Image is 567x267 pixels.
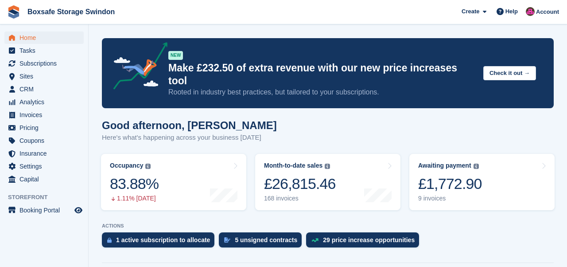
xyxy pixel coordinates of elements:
a: Preview store [73,205,84,216]
a: Boxsafe Storage Swindon [24,4,118,19]
span: Sites [19,70,73,82]
a: menu [4,31,84,44]
img: contract_signature_icon-13c848040528278c33f63329250d36e43548de30e8caae1d1a13099fd9432cc5.svg [224,237,230,243]
div: 29 price increase opportunities [323,236,415,243]
div: 1.11% [DATE] [110,195,159,202]
img: icon-info-grey-7440780725fd019a000dd9b08b2336e03edf1995a4989e88bcd33f0948082b44.svg [145,164,151,169]
span: CRM [19,83,73,95]
span: Pricing [19,122,73,134]
a: menu [4,57,84,70]
p: Make £232.50 of extra revenue with our new price increases tool [168,62,476,87]
a: menu [4,204,84,216]
span: Settings [19,160,73,173]
a: menu [4,109,84,121]
span: Coupons [19,134,73,147]
span: Account [536,8,559,16]
img: stora-icon-8386f47178a22dfd0bd8f6a31ec36ba5ce8667c1dd55bd0f319d3a0aa187defe.svg [7,5,20,19]
div: 1 active subscription to allocate [116,236,210,243]
img: icon-info-grey-7440780725fd019a000dd9b08b2336e03edf1995a4989e88bcd33f0948082b44.svg [325,164,330,169]
div: 168 invoices [264,195,336,202]
div: NEW [168,51,183,60]
a: Month-to-date sales £26,815.46 168 invoices [255,154,400,210]
p: ACTIONS [102,223,554,229]
a: 29 price increase opportunities [306,232,423,252]
a: menu [4,70,84,82]
div: Awaiting payment [418,162,471,169]
a: Occupancy 83.88% 1.11% [DATE] [101,154,246,210]
span: Home [19,31,73,44]
span: Create [462,7,479,16]
a: menu [4,173,84,185]
h1: Good afternoon, [PERSON_NAME] [102,119,277,131]
div: £1,772.90 [418,175,482,193]
button: Check it out → [483,66,536,81]
a: menu [4,160,84,173]
span: Invoices [19,109,73,121]
img: price_increase_opportunities-93ffe204e8149a01c8c9dc8f82e8f89637d9d84a8eef4429ea346261dce0b2c0.svg [311,238,318,242]
img: icon-info-grey-7440780725fd019a000dd9b08b2336e03edf1995a4989e88bcd33f0948082b44.svg [474,164,479,169]
a: menu [4,83,84,95]
div: 83.88% [110,175,159,193]
a: 5 unsigned contracts [219,232,306,252]
div: Month-to-date sales [264,162,322,169]
span: Insurance [19,147,73,160]
a: Awaiting payment £1,772.90 9 invoices [409,154,555,210]
div: 9 invoices [418,195,482,202]
p: Rooted in industry best practices, but tailored to your subscriptions. [168,87,476,97]
div: £26,815.46 [264,175,336,193]
img: price-adjustments-announcement-icon-8257ccfd72463d97f412b2fc003d46551f7dbcb40ab6d574587a9cd5c0d94... [106,42,168,93]
img: Philip Matthews [526,7,535,16]
span: Tasks [19,44,73,57]
a: 1 active subscription to allocate [102,232,219,252]
img: active_subscription_to_allocate_icon-d502201f5373d7db506a760aba3b589e785aa758c864c3986d89f69b8ff3... [107,237,112,243]
span: Storefront [8,193,88,202]
div: Occupancy [110,162,143,169]
p: Here's what's happening across your business [DATE] [102,133,277,143]
span: Subscriptions [19,57,73,70]
a: menu [4,44,84,57]
a: menu [4,96,84,108]
span: Help [505,7,518,16]
a: menu [4,134,84,147]
a: menu [4,122,84,134]
a: menu [4,147,84,160]
span: Capital [19,173,73,185]
span: Analytics [19,96,73,108]
div: 5 unsigned contracts [235,236,297,243]
span: Booking Portal [19,204,73,216]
